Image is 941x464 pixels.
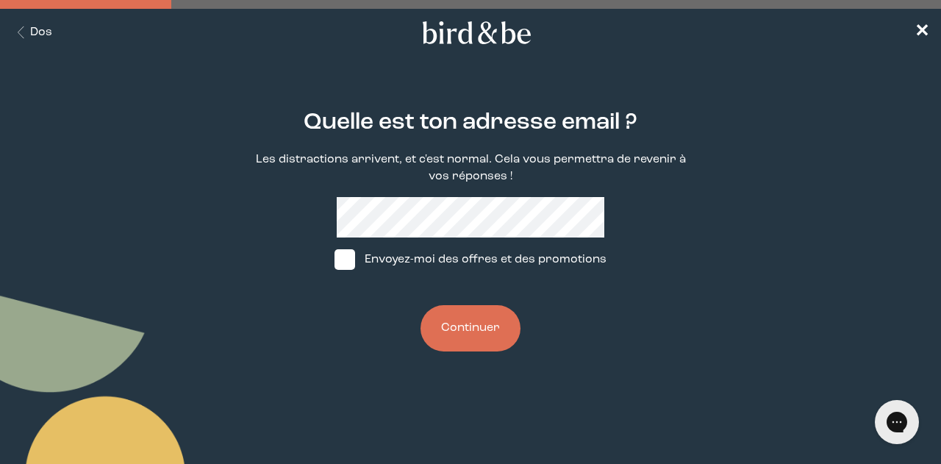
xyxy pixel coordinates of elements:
font: Dos [30,26,52,38]
font: Discutez avec nous [48,21,145,33]
font: ✕ [915,24,929,41]
font: Quelle est ton adresse email ? [304,111,637,135]
a: ✕ [915,20,929,46]
iframe: Messagerie en direct Gorgias [867,395,926,449]
button: Continuer [421,305,520,351]
font: Les distractions arrivent, et c'est normal. Cela vous permettra de revenir à vos réponses ! [256,154,686,182]
button: Bouton Retour [12,24,52,41]
font: Continuer [441,322,500,334]
font: Envoyez-moi des offres et des promotions [365,254,607,265]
